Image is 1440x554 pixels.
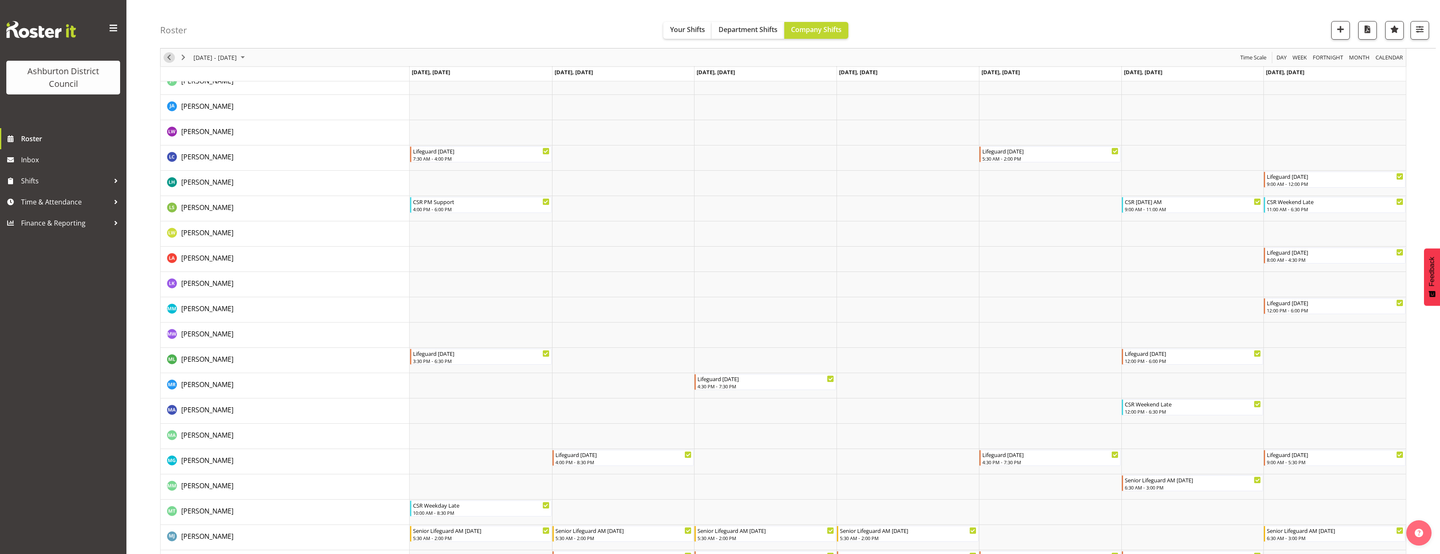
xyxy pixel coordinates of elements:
[410,349,552,365] div: Max Lye"s event - Lifeguard Monday Begin From Monday, September 1, 2025 at 3:30:00 PM GMT+12:00 E...
[161,297,410,323] td: Maddie Marshall resource
[695,526,836,542] div: Molly Jones"s event - Senior Lifeguard AM Wednesday Begin From Wednesday, September 3, 2025 at 5:...
[1124,68,1162,76] span: [DATE], [DATE]
[181,253,233,263] a: [PERSON_NAME]
[1264,298,1405,314] div: Maddie Marshall"s event - Lifeguard Sunday Begin From Sunday, September 7, 2025 at 12:00:00 PM GM...
[1125,206,1261,212] div: 9:00 AM - 11:00 AM
[161,145,410,171] td: Liam Campbell resource
[160,25,187,35] h4: Roster
[181,304,233,314] a: [PERSON_NAME]
[164,52,175,63] button: Previous
[181,329,233,339] span: [PERSON_NAME]
[784,22,848,39] button: Company Shifts
[555,526,692,535] div: Senior Lifeguard AM [DATE]
[161,171,410,196] td: Liam Harden resource
[181,177,233,187] a: [PERSON_NAME]
[181,279,233,288] span: [PERSON_NAME]
[181,456,233,465] span: [PERSON_NAME]
[1264,197,1405,213] div: Liam Stewart"s event - CSR Weekend Late Begin From Sunday, September 7, 2025 at 11:00:00 AM GMT+1...
[413,147,550,155] div: Lifeguard [DATE]
[413,535,550,541] div: 5:30 AM - 2:00 PM
[1267,172,1403,180] div: Lifeguard [DATE]
[21,153,122,166] span: Inbox
[410,526,552,542] div: Molly Jones"s event - Senior Lifeguard AM Monday Begin From Monday, September 1, 2025 at 5:30:00 ...
[181,430,233,440] a: [PERSON_NAME]
[181,152,233,162] a: [PERSON_NAME]
[1239,52,1268,63] button: Time Scale
[6,21,76,38] img: Rosterit website logo
[15,65,112,90] div: Ashburton District Council
[181,481,233,490] span: [PERSON_NAME]
[413,197,550,206] div: CSR PM Support
[839,68,877,76] span: [DATE], [DATE]
[1264,450,1405,466] div: Michael Griffiths"s event - Lifeguard Sunday Begin From Sunday, September 7, 2025 at 9:00:00 AM G...
[1267,307,1403,314] div: 12:00 PM - 6:00 PM
[1125,476,1261,484] div: Senior Lifeguard AM [DATE]
[979,146,1121,162] div: Liam Campbell"s event - Lifeguard Friday Begin From Friday, September 5, 2025 at 5:30:00 AM GMT+1...
[181,127,233,136] span: [PERSON_NAME]
[181,101,233,111] a: [PERSON_NAME]
[413,358,550,364] div: 3:30 PM - 6:30 PM
[1348,52,1371,63] button: Timeline Month
[181,278,233,288] a: [PERSON_NAME]
[1375,52,1404,63] span: calendar
[1264,172,1405,188] div: Liam Harden"s event - Lifeguard Sunday Begin From Sunday, September 7, 2025 at 9:00:00 AM GMT+12:...
[413,206,550,212] div: 4:00 PM - 6:00 PM
[1125,400,1261,408] div: CSR Weekend Late
[1275,52,1288,63] button: Timeline Day
[192,52,249,63] button: September 01 - 07, 2025
[1267,256,1403,263] div: 8:00 AM - 4:30 PM
[181,203,233,212] span: [PERSON_NAME]
[697,68,735,76] span: [DATE], [DATE]
[1358,21,1377,40] button: Download a PDF of the roster according to the set date range.
[982,155,1119,162] div: 5:30 AM - 2:00 PM
[1374,52,1405,63] button: Month
[1415,529,1423,537] img: help-xxl-2.png
[1239,52,1267,63] span: Time Scale
[181,455,233,465] a: [PERSON_NAME]
[161,70,410,95] td: John Tarry resource
[1264,247,1405,264] div: Lockie Atkinson"s event - Lifeguard Sunday Begin From Sunday, September 7, 2025 at 8:00:00 AM GMT...
[1348,52,1370,63] span: Month
[412,68,450,76] span: [DATE], [DATE]
[1385,21,1404,40] button: Highlight an important date within the roster.
[1266,68,1304,76] span: [DATE], [DATE]
[719,25,778,34] span: Department Shifts
[21,175,110,187] span: Shifts
[837,526,979,542] div: Molly Jones"s event - Senior Lifeguard AM Thursday Begin From Thursday, September 4, 2025 at 5:30...
[193,52,238,63] span: [DATE] - [DATE]
[1292,52,1308,63] span: Week
[1125,408,1261,415] div: 12:00 PM - 6:30 PM
[181,102,233,111] span: [PERSON_NAME]
[181,354,233,364] a: [PERSON_NAME]
[161,449,410,474] td: Michael Griffiths resource
[181,329,233,339] a: [PERSON_NAME]
[161,474,410,500] td: Michelle Morgan resource
[1264,526,1405,542] div: Molly Jones"s event - Senior Lifeguard AM Sunday Begin From Sunday, September 7, 2025 at 6:30:00 ...
[161,247,410,272] td: Lockie Atkinson resource
[695,374,836,390] div: Maxton Rowlands"s event - Lifeguard Wednesday Begin From Wednesday, September 3, 2025 at 4:30:00 ...
[1312,52,1344,63] span: Fortnight
[982,459,1119,465] div: 4:30 PM - 7:30 PM
[413,349,550,358] div: Lifeguard [DATE]
[1331,21,1350,40] button: Add a new shift
[181,228,233,238] a: [PERSON_NAME]
[410,197,552,213] div: Liam Stewart"s event - CSR PM Support Begin From Monday, September 1, 2025 at 4:00:00 PM GMT+12:0...
[413,155,550,162] div: 7:30 AM - 4:00 PM
[697,383,834,390] div: 4:30 PM - 7:30 PM
[181,228,233,237] span: [PERSON_NAME]
[712,22,784,39] button: Department Shifts
[555,459,692,465] div: 4:00 PM - 8:30 PM
[181,152,233,161] span: [PERSON_NAME]
[181,481,233,491] a: [PERSON_NAME]
[979,450,1121,466] div: Michael Griffiths"s event - Lifeguard Friday Begin From Friday, September 5, 2025 at 4:30:00 PM G...
[410,500,552,516] div: Moira Tarry"s event - CSR Weekday Late Begin From Monday, September 1, 2025 at 10:00:00 AM GMT+12...
[181,405,233,415] a: [PERSON_NAME]
[161,272,410,297] td: Lora King resource
[161,120,410,145] td: Laura Williams resource
[413,509,550,516] div: 10:00 AM - 8:30 PM
[181,531,233,541] a: [PERSON_NAME]
[552,526,694,542] div: Molly Jones"s event - Senior Lifeguard AM Tuesday Begin From Tuesday, September 2, 2025 at 5:30:0...
[1267,535,1403,541] div: 6:30 AM - 3:00 PM
[410,146,552,162] div: Liam Campbell"s event - Lifeguard Monday Begin From Monday, September 1, 2025 at 7:30:00 AM GMT+1...
[1428,257,1436,286] span: Feedback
